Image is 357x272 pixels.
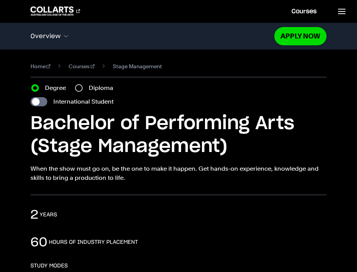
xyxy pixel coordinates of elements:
h3: STUDY MODES [30,262,68,270]
div: Go to homepage [30,6,80,16]
button: Overview [30,28,275,44]
p: When the show must go on, be the one to make it happen. Get hands-on experience, knowledge and sk... [30,164,327,182]
p: 2 [30,207,38,222]
label: Degree [45,83,70,93]
a: Apply Now [274,27,327,45]
label: International Student [53,97,114,106]
p: 60 [30,235,47,250]
label: Diploma [89,83,118,93]
h1: Bachelor of Performing Arts (Stage Management) [30,112,327,158]
span: Overview [30,33,61,40]
h3: years [40,211,57,219]
a: Courses [69,62,94,71]
h3: hours of industry placement [49,238,138,246]
a: Home [30,62,51,71]
span: Stage Management [113,62,162,71]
